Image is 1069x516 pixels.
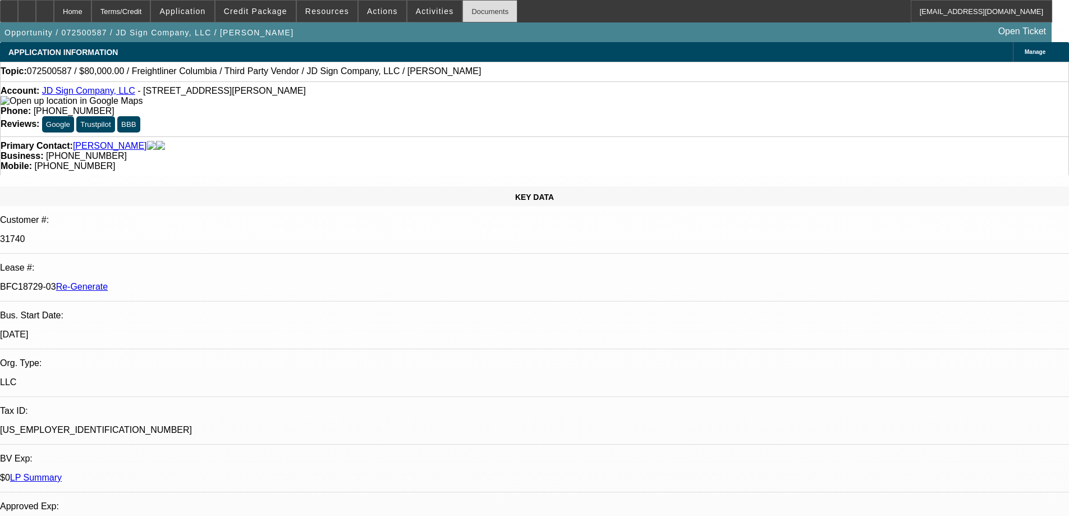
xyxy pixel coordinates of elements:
[147,141,156,151] img: facebook-icon.png
[73,141,147,151] a: [PERSON_NAME]
[42,116,74,133] button: Google
[1,96,143,106] a: View Google Maps
[8,48,118,57] span: APPLICATION INFORMATION
[305,7,349,16] span: Resources
[1,66,27,76] strong: Topic:
[159,7,205,16] span: Application
[224,7,287,16] span: Credit Package
[416,7,454,16] span: Activities
[10,473,62,482] a: LP Summary
[359,1,406,22] button: Actions
[4,28,293,37] span: Opportunity / 072500587 / JD Sign Company, LLC / [PERSON_NAME]
[137,86,306,95] span: - [STREET_ADDRESS][PERSON_NAME]
[1,86,39,95] strong: Account:
[46,151,127,161] span: [PHONE_NUMBER]
[515,193,554,202] span: KEY DATA
[1,161,32,171] strong: Mobile:
[151,1,214,22] button: Application
[1,151,43,161] strong: Business:
[56,282,108,291] a: Re-Generate
[215,1,296,22] button: Credit Package
[156,141,165,151] img: linkedin-icon.png
[297,1,357,22] button: Resources
[407,1,462,22] button: Activities
[1,106,31,116] strong: Phone:
[117,116,140,133] button: BBB
[994,22,1050,41] a: Open Ticket
[42,86,135,95] a: JD Sign Company, LLC
[34,161,115,171] span: [PHONE_NUMBER]
[1,96,143,106] img: Open up location in Google Maps
[27,66,481,76] span: 072500587 / $80,000.00 / Freightliner Columbia / Third Party Vendor / JD Sign Company, LLC / [PER...
[1,141,73,151] strong: Primary Contact:
[1,119,39,129] strong: Reviews:
[367,7,398,16] span: Actions
[34,106,114,116] span: [PHONE_NUMBER]
[76,116,114,133] button: Trustpilot
[1025,49,1045,55] span: Manage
